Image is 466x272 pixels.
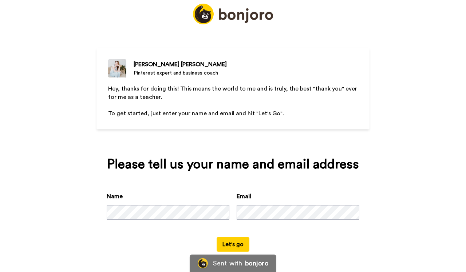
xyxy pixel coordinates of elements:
[108,86,359,100] span: Hey, thanks for doing this! This means the world to me and is truly, the best "thank you" ever fo...
[193,4,273,24] img: https://static.bonjoro.com/237bb72f8e2f81bd88fb0705a3e677c0abd42eec/assets/images/logos/logo_full...
[198,258,208,268] img: Bonjoro Logo
[134,69,227,77] div: Pinterest expert and business coach
[217,237,249,252] button: Let's go
[213,260,242,267] div: Sent with
[190,255,276,272] a: Bonjoro LogoSent withbonjoro
[107,157,359,172] div: Please tell us your name and email address
[245,260,268,267] div: bonjoro
[108,111,284,116] span: To get started, just enter your name and email and hit "Let's Go".
[108,59,126,77] img: Pinterest expert and business coach
[134,60,227,69] div: [PERSON_NAME] [PERSON_NAME]
[107,192,123,201] label: Name
[237,192,251,201] label: Email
